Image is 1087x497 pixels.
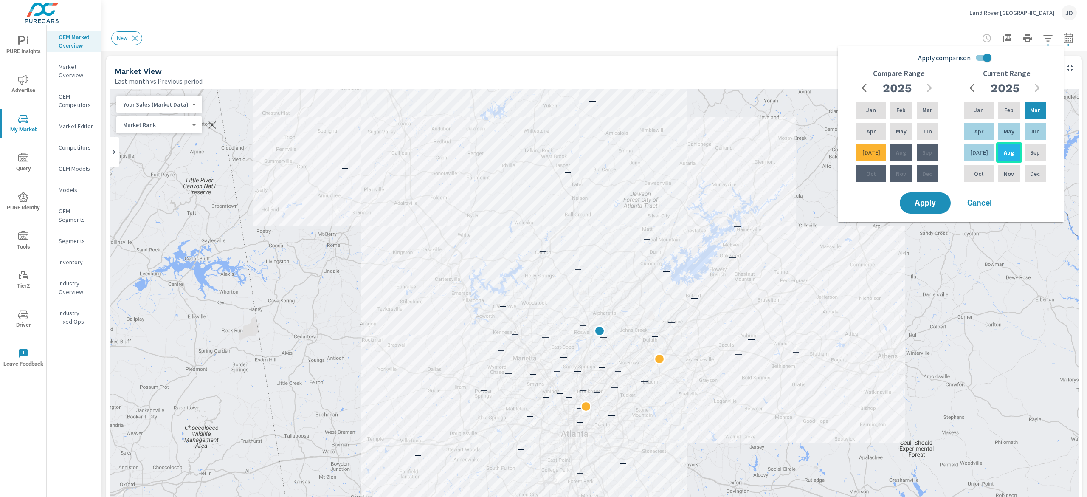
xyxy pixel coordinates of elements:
h5: Market View [115,67,162,76]
p: — [651,330,659,341]
p: Competitors [59,143,94,152]
p: — [748,333,755,344]
span: Leave Feedback [3,348,44,369]
p: [DATE] [862,148,880,157]
p: — [577,403,584,413]
p: — [614,366,622,376]
p: Dec [922,169,932,178]
p: Models [59,186,94,194]
p: — [560,351,567,361]
div: Market Overview [47,60,101,82]
p: — [539,246,546,256]
span: Tools [3,231,44,252]
h2: 2025 [991,81,1019,96]
p: Jun [922,127,932,136]
p: Aug [1004,148,1014,157]
p: — [574,365,581,376]
div: Industry Overview [47,277,101,298]
p: Apr [974,127,983,136]
p: — [589,95,596,105]
p: — [729,252,736,262]
div: New [111,31,142,45]
p: Industry Fixed Ops [59,309,94,326]
span: Tier2 [3,270,44,291]
p: Nov [1004,169,1014,178]
p: — [554,366,561,376]
h2: 2025 [883,81,912,96]
p: [DATE] [970,148,988,157]
button: Apply Filters [1039,30,1056,47]
button: "Export Report to PDF" [999,30,1016,47]
p: OEM Models [59,164,94,173]
p: May [896,127,907,136]
div: JD [1062,5,1077,20]
div: Market Editor [47,120,101,133]
p: — [597,347,604,357]
p: — [505,368,512,378]
p: — [629,307,636,317]
span: Cancel [963,199,997,207]
p: Market Editor [59,122,94,130]
p: — [518,293,526,303]
div: OEM Market Overview [47,31,101,52]
p: — [497,345,504,355]
p: Jan [866,106,876,114]
span: Driver [3,309,44,330]
button: Select Date Range [1060,30,1077,47]
p: Market Rank [123,121,189,129]
p: — [556,387,563,398]
p: — [734,221,741,231]
p: — [559,418,566,428]
div: Competitors [47,141,101,154]
p: OEM Market Overview [59,33,94,50]
span: PURE Identity [3,192,44,213]
div: Industry Fixed Ops [47,307,101,328]
p: — [341,162,349,172]
p: — [558,296,565,306]
p: — [543,391,550,401]
p: — [577,416,584,426]
p: — [608,409,615,420]
div: Inventory [47,256,101,268]
p: — [598,361,605,372]
span: PURE Insights [3,36,44,56]
p: Market Overview [59,62,94,79]
button: Minimize Widget [1063,61,1077,75]
p: Industry Overview [59,279,94,296]
p: Feb [896,106,906,114]
p: — [792,347,800,357]
p: — [414,449,422,460]
p: — [499,300,507,311]
p: — [641,262,648,272]
p: Last month vs Previous period [115,76,203,86]
span: Query [3,153,44,174]
p: — [611,382,618,392]
h6: Current Range [983,69,1031,78]
p: — [579,320,586,330]
div: OEM Competitors [47,90,101,111]
div: Models [47,184,101,196]
p: Sep [1030,148,1040,157]
p: — [600,332,607,342]
p: Inventory [59,258,94,266]
div: Segments [47,234,101,247]
p: — [542,332,549,342]
p: OEM Competitors [59,92,94,109]
span: Advertise [3,75,44,96]
p: — [517,443,524,454]
p: Segments [59,237,94,245]
p: — [551,339,558,349]
p: — [566,391,573,401]
p: Land Rover [GEOGRAPHIC_DATA] [969,9,1055,17]
p: Oct [974,169,984,178]
p: — [576,468,583,478]
p: May [1004,127,1014,136]
div: OEM Segments [47,205,101,226]
p: Nov [896,169,906,178]
p: Jan [974,106,984,114]
p: — [512,329,519,339]
p: Sep [922,148,932,157]
button: Cancel [954,192,1005,214]
p: — [691,292,698,302]
p: Jun [1030,127,1040,136]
